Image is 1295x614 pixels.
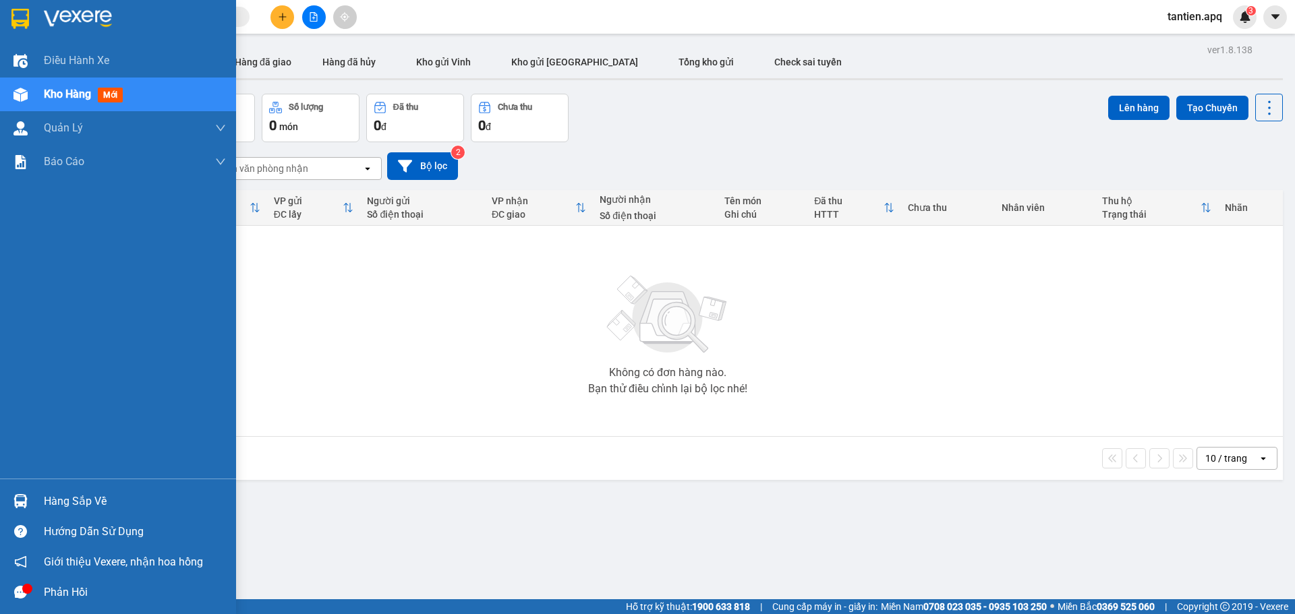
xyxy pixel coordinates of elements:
span: Quản Lý [44,119,83,136]
button: Bộ lọc [387,152,458,180]
img: warehouse-icon [13,494,28,508]
span: Điều hành xe [44,52,109,69]
button: Số lượng0món [262,94,359,142]
span: mới [98,88,123,102]
span: down [215,156,226,167]
div: Trạng thái [1102,209,1200,220]
img: svg+xml;base64,PHN2ZyBjbGFzcz0ibGlzdC1wbHVnX19zdmciIHhtbG5zPSJodHRwOi8vd3d3LnczLm9yZy8yMDAwL3N2Zy... [600,268,735,362]
span: Check sai tuyến [774,57,842,67]
span: notification [14,555,27,568]
div: Số điện thoại [367,209,478,220]
span: Miền Nam [881,599,1047,614]
th: Toggle SortBy [807,190,901,226]
span: 0 [269,117,277,133]
sup: 2 [451,146,465,159]
img: solution-icon [13,155,28,169]
span: ⚪️ [1050,604,1054,609]
th: Toggle SortBy [485,190,593,226]
button: Tạo Chuyến [1176,96,1248,120]
span: Cung cấp máy in - giấy in: [772,599,877,614]
th: Toggle SortBy [267,190,361,226]
div: 10 / trang [1205,452,1247,465]
button: caret-down [1263,5,1287,29]
div: Thu hộ [1102,195,1200,206]
span: Giới thiệu Vexere, nhận hoa hồng [44,553,203,570]
strong: 0708 023 035 - 0935 103 250 [923,601,1047,612]
span: Kho gửi [GEOGRAPHIC_DATA] [511,57,638,67]
img: icon-new-feature [1239,11,1251,23]
span: đ [381,121,386,132]
span: Miền Bắc [1058,599,1155,614]
button: plus [270,5,294,29]
div: Đã thu [814,195,884,206]
sup: 3 [1246,6,1256,16]
button: Hàng đã giao [224,46,302,78]
span: 0 [478,117,486,133]
div: Số lượng [289,102,323,112]
span: Hàng đã hủy [322,57,376,67]
div: Nhãn [1225,202,1276,213]
svg: open [362,163,373,174]
div: Chưa thu [498,102,532,112]
span: 0 [374,117,381,133]
span: Tổng kho gửi [679,57,734,67]
span: tantien.apq [1157,8,1233,25]
span: Kho hàng [44,88,91,100]
span: Kho gửi Vinh [416,57,471,67]
span: plus [278,12,287,22]
strong: 1900 633 818 [692,601,750,612]
div: Hướng dẫn sử dụng [44,522,226,542]
div: Nhân viên [1002,202,1089,213]
div: ver 1.8.138 [1207,42,1253,57]
button: aim [333,5,357,29]
div: Số điện thoại [600,210,711,221]
div: Phản hồi [44,582,226,603]
span: down [215,123,226,133]
span: copyright [1220,602,1230,611]
div: Đã thu [393,102,418,112]
div: Tên món [724,195,801,206]
div: VP nhận [492,195,575,206]
span: question-circle [14,525,27,538]
span: 3 [1248,6,1253,16]
span: | [760,599,762,614]
button: Chưa thu0đ [471,94,569,142]
svg: open [1258,453,1269,464]
span: món [279,121,298,132]
div: ĐC lấy [274,209,343,220]
div: ĐC giao [492,209,575,220]
div: Người nhận [600,194,711,205]
span: caret-down [1269,11,1282,23]
button: Đã thu0đ [366,94,464,142]
div: HTTT [814,209,884,220]
div: Chưa thu [908,202,988,213]
th: Toggle SortBy [1095,190,1217,226]
span: Hỗ trợ kỹ thuật: [626,599,750,614]
span: aim [340,12,349,22]
span: file-add [309,12,318,22]
div: Bạn thử điều chỉnh lại bộ lọc nhé! [588,383,747,394]
strong: 0369 525 060 [1097,601,1155,612]
div: Ghi chú [724,209,801,220]
span: đ [486,121,491,132]
img: warehouse-icon [13,54,28,68]
div: Người gửi [367,195,478,206]
img: warehouse-icon [13,88,28,102]
span: Báo cáo [44,153,84,170]
span: | [1165,599,1167,614]
img: logo-vxr [11,9,29,29]
span: message [14,586,27,598]
div: Không có đơn hàng nào. [609,367,726,378]
div: Hàng sắp về [44,491,226,512]
button: file-add [302,5,326,29]
button: Lên hàng [1108,96,1170,120]
div: VP gửi [274,195,343,206]
img: warehouse-icon [13,121,28,135]
div: Chọn văn phòng nhận [215,162,308,175]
